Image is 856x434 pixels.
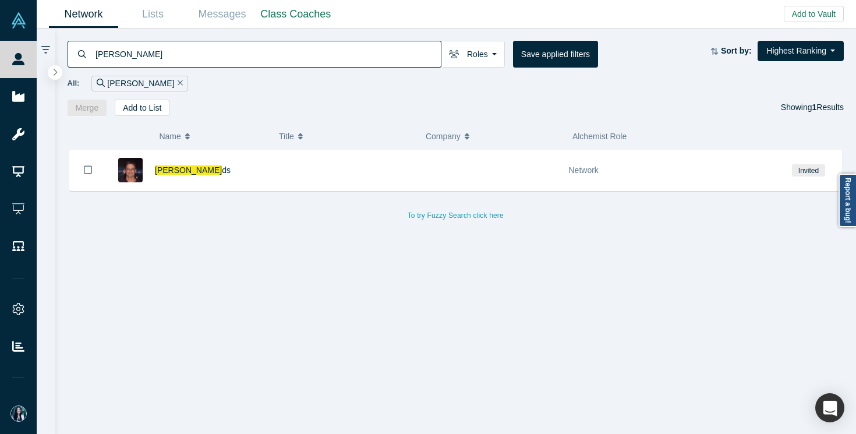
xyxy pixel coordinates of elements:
[572,132,627,141] span: Alchemist Role
[118,1,188,28] a: Lists
[792,164,825,177] span: Invited
[426,124,461,149] span: Company
[513,41,598,68] button: Save applied filters
[70,150,106,190] button: Bookmark
[812,103,817,112] strong: 1
[10,12,27,29] img: Alchemist Vault Logo
[49,1,118,28] a: Network
[839,174,856,227] a: Report a bug!
[569,165,599,175] span: Network
[91,76,188,91] div: [PERSON_NAME]
[68,100,107,116] button: Merge
[115,100,169,116] button: Add to List
[758,41,844,61] button: Highest Ranking
[10,405,27,422] img: Danielle Vivo's Account
[188,1,257,28] a: Messages
[399,208,512,223] button: To try Fuzzy Search click here
[279,124,413,149] button: Title
[721,46,752,55] strong: Sort by:
[159,124,267,149] button: Name
[279,124,294,149] span: Title
[155,165,222,175] span: [PERSON_NAME]
[784,6,844,22] button: Add to Vault
[94,40,441,68] input: Search by name, title, company, summary, expertise, investment criteria or topics of focus
[68,77,80,89] span: All:
[257,1,335,28] a: Class Coaches
[222,165,231,175] span: ds
[812,103,844,112] span: Results
[155,165,231,175] a: [PERSON_NAME]ds
[781,100,844,116] div: Showing
[441,41,505,68] button: Roles
[118,158,143,182] img: Mike Leeds's Profile Image
[426,124,560,149] button: Company
[174,77,183,90] button: Remove Filter
[159,124,181,149] span: Name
